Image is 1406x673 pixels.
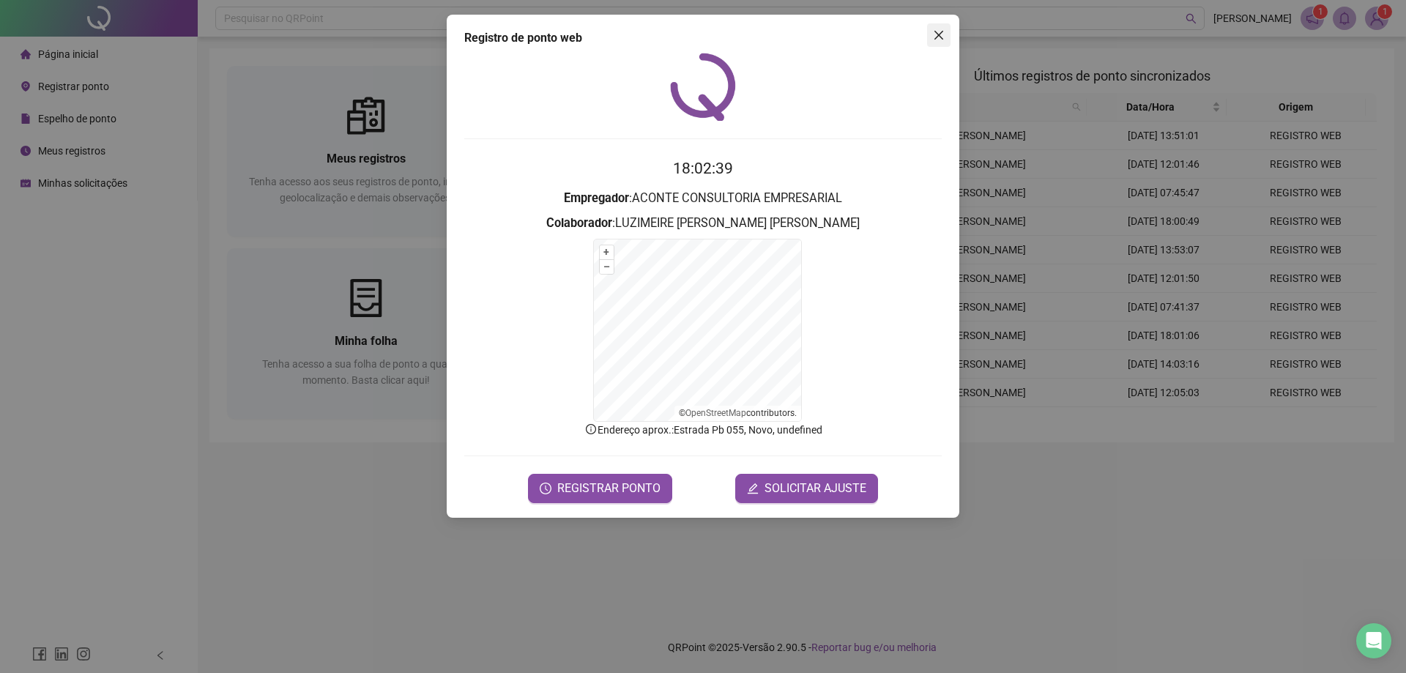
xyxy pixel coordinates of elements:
img: QRPoint [670,53,736,121]
a: OpenStreetMap [685,408,746,418]
time: 18:02:39 [673,160,733,177]
li: © contributors. [679,408,797,418]
div: Open Intercom Messenger [1356,623,1391,658]
span: close [933,29,945,41]
div: Registro de ponto web [464,29,942,47]
button: REGISTRAR PONTO [528,474,672,503]
button: Close [927,23,951,47]
strong: Empregador [564,191,629,205]
span: clock-circle [540,483,551,494]
span: info-circle [584,423,598,436]
strong: Colaborador [546,216,612,230]
span: edit [747,483,759,494]
button: + [600,245,614,259]
h3: : ACONTE CONSULTORIA EMPRESARIAL [464,189,942,208]
span: SOLICITAR AJUSTE [765,480,866,497]
p: Endereço aprox. : Estrada Pb 055, Novo, undefined [464,422,942,438]
button: – [600,260,614,274]
button: editSOLICITAR AJUSTE [735,474,878,503]
h3: : LUZIMEIRE [PERSON_NAME] [PERSON_NAME] [464,214,942,233]
span: REGISTRAR PONTO [557,480,661,497]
